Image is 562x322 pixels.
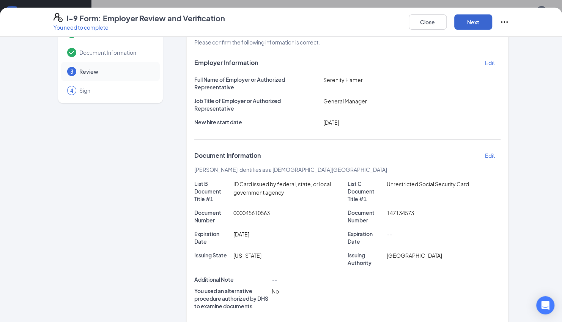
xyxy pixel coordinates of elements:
p: List B Document Title #1 [194,180,230,203]
svg: FormI9EVerifyIcon [54,13,63,22]
span: Please confirm the following information is correct. [194,39,320,46]
p: You need to complete [54,24,225,31]
p: Issuing State [194,251,230,259]
span: [DATE] [233,231,249,238]
span: Review [79,68,152,75]
svg: Ellipses [500,17,509,27]
span: Serenity Flamer [323,76,362,83]
span: 000045610563 [233,209,269,216]
p: Issuing Authority [347,251,383,266]
p: Document Number [194,209,230,224]
p: Edit [485,59,494,67]
span: -- [271,276,277,283]
span: 4 [70,87,73,94]
p: Job Title of Employer or Authorized Representative [194,97,320,112]
span: Sign [79,87,152,94]
p: You used an alternative procedure authorized by DHS to examine documents [194,287,269,310]
p: List C Document Title #1 [347,180,383,203]
p: Expiration Date [347,230,383,245]
p: Full Name of Employer or Authorized Representative [194,76,320,91]
span: [PERSON_NAME] identifies as a [DEMOGRAPHIC_DATA][GEOGRAPHIC_DATA] [194,166,387,173]
span: -- [386,231,392,238]
span: ID Card issued by federal, state, or local government agency [233,181,331,196]
span: Unrestricted Social Security Card [386,181,469,187]
span: Document Information [79,49,152,56]
p: Edit [485,152,494,159]
span: [GEOGRAPHIC_DATA] [386,252,442,259]
span: [DATE] [323,119,339,126]
p: Additional Note [194,276,269,283]
svg: Checkmark [67,48,76,57]
span: General Manager [323,98,367,105]
span: [US_STATE] [233,252,261,259]
button: Next [454,14,492,30]
p: Document Number [347,209,383,224]
span: 147134573 [386,209,414,216]
button: Close [409,14,447,30]
h4: I-9 Form: Employer Review and Verification [66,13,225,24]
span: 3 [70,68,73,75]
span: No [271,288,279,295]
span: Document Information [194,152,261,159]
p: Expiration Date [194,230,230,245]
span: Employer Information [194,59,258,67]
div: Open Intercom Messenger [536,296,554,314]
p: New hire start date [194,118,320,126]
